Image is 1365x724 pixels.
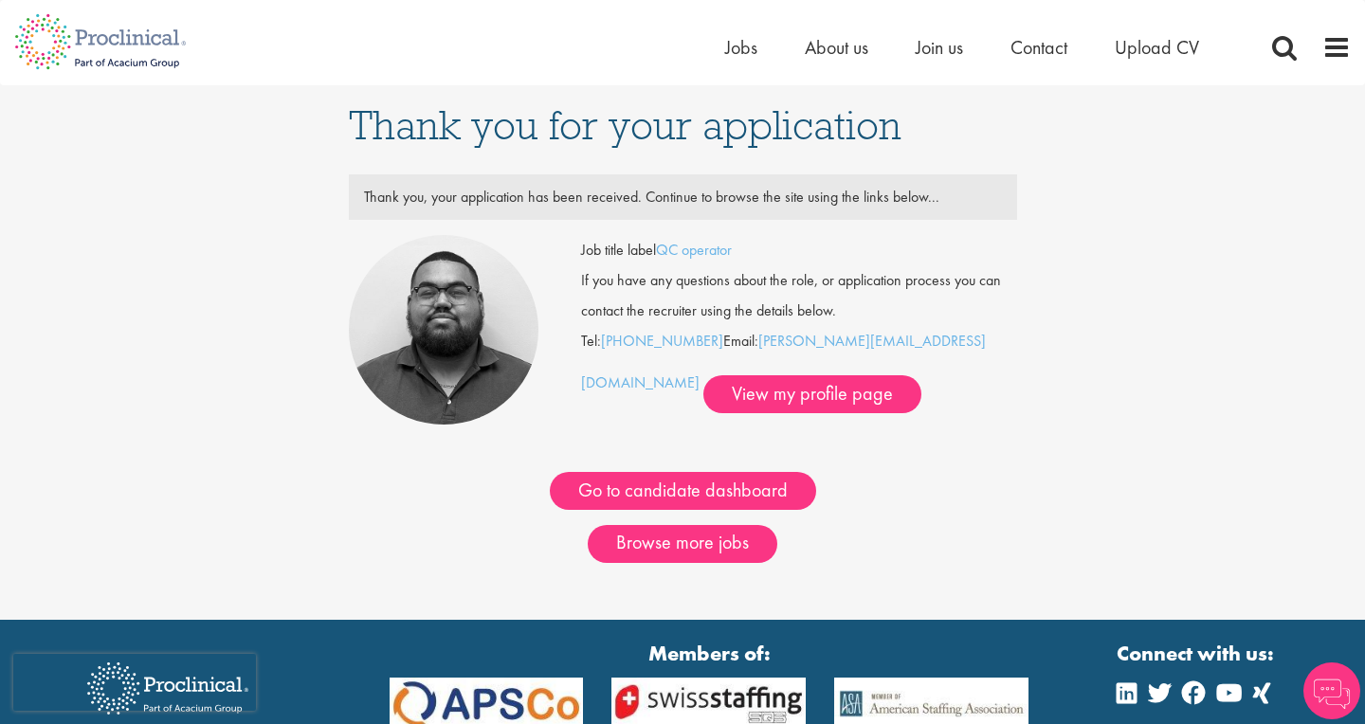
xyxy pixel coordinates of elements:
[567,265,1031,326] div: If you have any questions about the role, or application process you can contact the recruiter us...
[916,35,963,60] a: Join us
[581,235,1017,413] div: Tel: Email:
[581,331,986,392] a: [PERSON_NAME][EMAIL_ADDRESS][DOMAIN_NAME]
[1303,662,1360,719] img: Chatbot
[350,182,1016,212] div: Thank you, your application has been received. Continue to browse the site using the links below...
[1115,35,1199,60] a: Upload CV
[588,525,777,563] a: Browse more jobs
[1117,639,1278,668] strong: Connect with us:
[13,654,256,711] iframe: reCAPTCHA
[703,375,921,413] a: View my profile page
[1010,35,1067,60] a: Contact
[349,235,538,425] img: Ashley Bennett
[656,240,732,260] a: QC operator
[725,35,757,60] a: Jobs
[349,100,901,151] span: Thank you for your application
[550,472,816,510] a: Go to candidate dashboard
[601,331,723,351] a: [PHONE_NUMBER]
[567,235,1031,265] div: Job title label
[390,639,1029,668] strong: Members of:
[805,35,868,60] a: About us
